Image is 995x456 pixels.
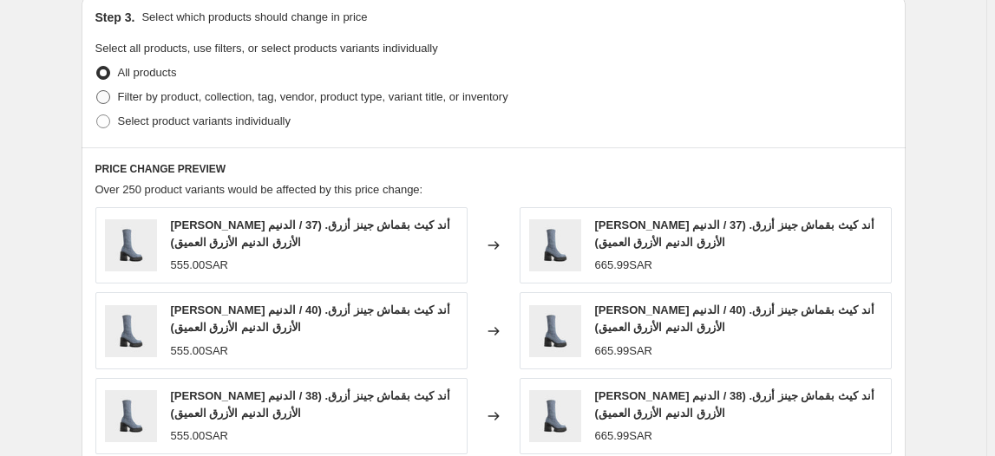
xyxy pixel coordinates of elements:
span: 665.99SAR [595,344,653,357]
span: 665.99SAR [595,429,653,442]
img: 1008272337-1174391032257806336-1174391032257806346-1_80x.jpg [529,390,581,442]
span: [PERSON_NAME] أند كيث بقماش جينز أزرق. (37 / الدنيم الأزرق الدنيم الأزرق العميق) [171,218,450,249]
span: 555.00SAR [171,429,229,442]
span: 555.00SAR [171,344,229,357]
span: [PERSON_NAME] أند كيث بقماش جينز أزرق. (37 / الدنيم الأزرق الدنيم الأزرق العميق) [595,218,874,249]
h6: PRICE CHANGE PREVIEW [95,162,892,176]
span: Over 250 product variants would be affected by this price change: [95,183,423,196]
span: 555.00SAR [171,258,229,271]
span: [PERSON_NAME] أند كيث بقماش جينز أزرق. (40 / الدنيم الأزرق الدنيم الأزرق العميق) [171,303,450,334]
span: [PERSON_NAME] أند كيث بقماش جينز أزرق. (38 / الدنيم الأزرق الدنيم الأزرق العميق) [595,389,874,420]
p: Select which products should change in price [141,9,367,26]
span: [PERSON_NAME] أند كيث بقماش جينز أزرق. (38 / الدنيم الأزرق الدنيم الأزرق العميق) [171,389,450,420]
span: Select all products, use filters, or select products variants individually [95,42,438,55]
span: [PERSON_NAME] أند كيث بقماش جينز أزرق. (40 / الدنيم الأزرق الدنيم الأزرق العميق) [595,303,874,334]
img: 1008272337-1174391032257806336-1174391032257806346-1_80x.jpg [105,390,157,442]
span: Select product variants individually [118,114,291,127]
span: Filter by product, collection, tag, vendor, product type, variant title, or inventory [118,90,508,103]
span: All products [118,66,177,79]
img: 1008272337-1174391032257806336-1174391032257806346-1_80x.jpg [105,219,157,271]
img: 1008272337-1174391032257806336-1174391032257806346-1_80x.jpg [105,305,157,357]
span: 665.99SAR [595,258,653,271]
h2: Step 3. [95,9,135,26]
img: 1008272337-1174391032257806336-1174391032257806346-1_80x.jpg [529,305,581,357]
img: 1008272337-1174391032257806336-1174391032257806346-1_80x.jpg [529,219,581,271]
